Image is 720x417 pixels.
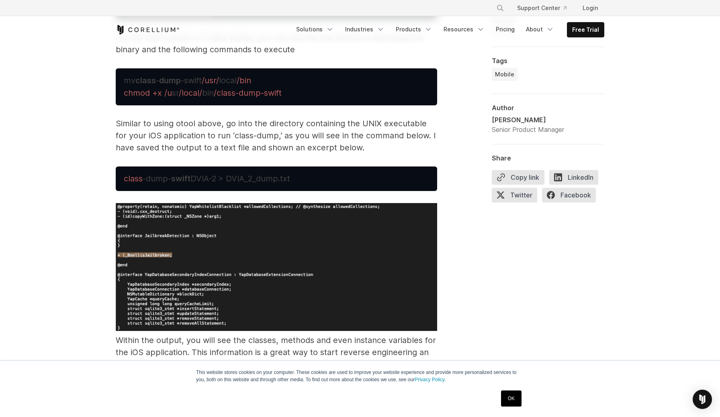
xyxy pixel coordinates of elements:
[196,369,524,383] p: This website stores cookies on your computer. These cookies are used to improve your website expe...
[116,117,437,154] p: Similar to using otool above, go into the directory containing the UNIX executable for your iOS a...
[542,188,601,205] a: Facebook
[492,104,604,112] div: Author
[492,188,537,202] span: Twitter
[159,76,181,85] strong: dump
[492,68,517,81] a: Mobile
[214,88,282,98] span: /class-dump-swift
[549,170,598,185] span: LinkedIn
[492,154,604,162] div: Share
[116,203,437,331] img: image-png-Feb-23-2023-04-26-28-6484-PM.png
[492,125,564,134] div: Senior Product Manager
[291,22,339,37] a: Solutions
[391,22,437,37] a: Products
[492,115,564,125] div: [PERSON_NAME]
[143,174,290,183] span: -dump- DVIA-2 > DVIA_2_dump.txt
[171,174,190,183] strong: swift
[135,76,156,85] strong: class
[576,1,604,15] a: Login
[202,88,214,98] span: bin
[567,23,604,37] a: Free Trial
[439,22,489,37] a: Resources
[495,70,514,78] span: Mobile
[492,188,542,205] a: Twitter
[179,88,202,98] span: /local/
[493,1,507,15] button: Search
[124,174,143,183] span: class
[542,188,596,202] span: Facebook
[492,57,604,65] div: Tags
[511,1,573,15] a: Support Center
[487,1,604,15] div: Navigation Menu
[549,170,603,188] a: LinkedIn
[202,76,219,85] span: /usr/
[291,22,604,37] div: Navigation Menu
[521,22,559,37] a: About
[415,377,446,382] a: Privacy Policy.
[340,22,389,37] a: Industries
[116,31,437,55] p: For the swift version of ‘class-dump,’ you can use the link above to download the binary and the ...
[491,22,520,37] a: Pricing
[219,76,237,85] span: local
[124,76,202,85] span: mv - -swift
[116,25,180,35] a: Corellium Home
[693,390,712,409] div: Open Intercom Messenger
[172,88,179,98] span: sr
[501,390,522,407] a: OK
[492,170,544,185] button: Copy link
